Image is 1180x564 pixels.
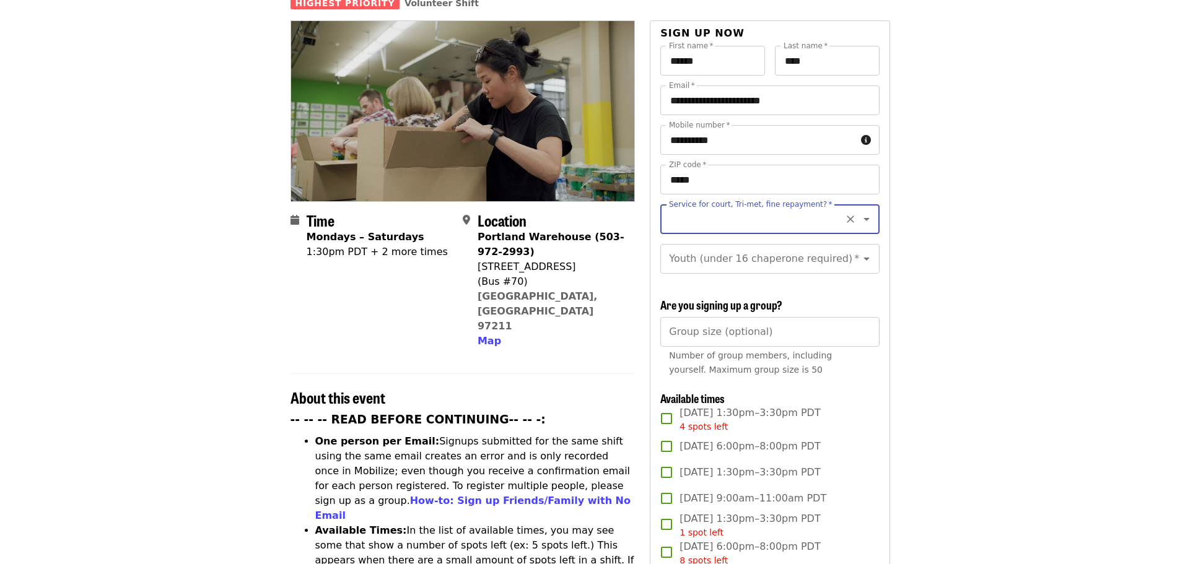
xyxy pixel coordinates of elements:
[858,250,875,267] button: Open
[858,210,875,228] button: Open
[669,82,695,89] label: Email
[307,231,424,243] strong: Mondays – Saturdays
[680,511,820,539] span: [DATE] 1:30pm–3:30pm PDT
[463,214,470,226] i: map-marker-alt icon
[660,46,765,76] input: First name
[478,231,624,258] strong: Portland Warehouse (503-972-2993)
[291,21,635,201] img: July/Aug/Sept - Portland: Repack/Sort (age 8+) organized by Oregon Food Bank
[784,42,828,50] label: Last name
[660,85,879,115] input: Email
[478,334,501,349] button: Map
[291,386,385,408] span: About this event
[680,527,723,537] span: 1 spot left
[842,210,859,228] button: Clear
[307,209,334,231] span: Time
[291,413,546,426] strong: -- -- -- READ BEFORE CONTINUING-- -- -:
[775,46,880,76] input: Last name
[660,317,879,347] input: [object Object]
[669,42,714,50] label: First name
[478,335,501,347] span: Map
[669,350,832,375] span: Number of group members, including yourself. Maximum group size is 50
[861,134,871,146] i: circle-info icon
[660,165,879,194] input: ZIP code
[315,524,407,536] strong: Available Times:
[680,422,728,432] span: 4 spots left
[660,125,855,155] input: Mobile number
[478,290,598,332] a: [GEOGRAPHIC_DATA], [GEOGRAPHIC_DATA] 97211
[660,297,782,313] span: Are you signing up a group?
[669,201,833,208] label: Service for court, Tri-met, fine repayment?
[315,435,440,447] strong: One person per Email:
[680,465,820,480] span: [DATE] 1:30pm–3:30pm PDT
[478,259,625,274] div: [STREET_ADDRESS]
[669,161,706,168] label: ZIP code
[680,439,820,454] span: [DATE] 6:00pm–8:00pm PDT
[478,274,625,289] div: (Bus #70)
[291,214,299,226] i: calendar icon
[680,406,820,433] span: [DATE] 1:30pm–3:30pm PDT
[478,209,527,231] span: Location
[660,390,725,406] span: Available times
[660,27,745,39] span: Sign up now
[669,121,730,129] label: Mobile number
[315,495,631,521] a: How-to: Sign up Friends/Family with No Email
[680,491,826,506] span: [DATE] 9:00am–11:00am PDT
[307,245,448,259] div: 1:30pm PDT + 2 more times
[315,434,636,523] li: Signups submitted for the same shift using the same email creates an error and is only recorded o...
